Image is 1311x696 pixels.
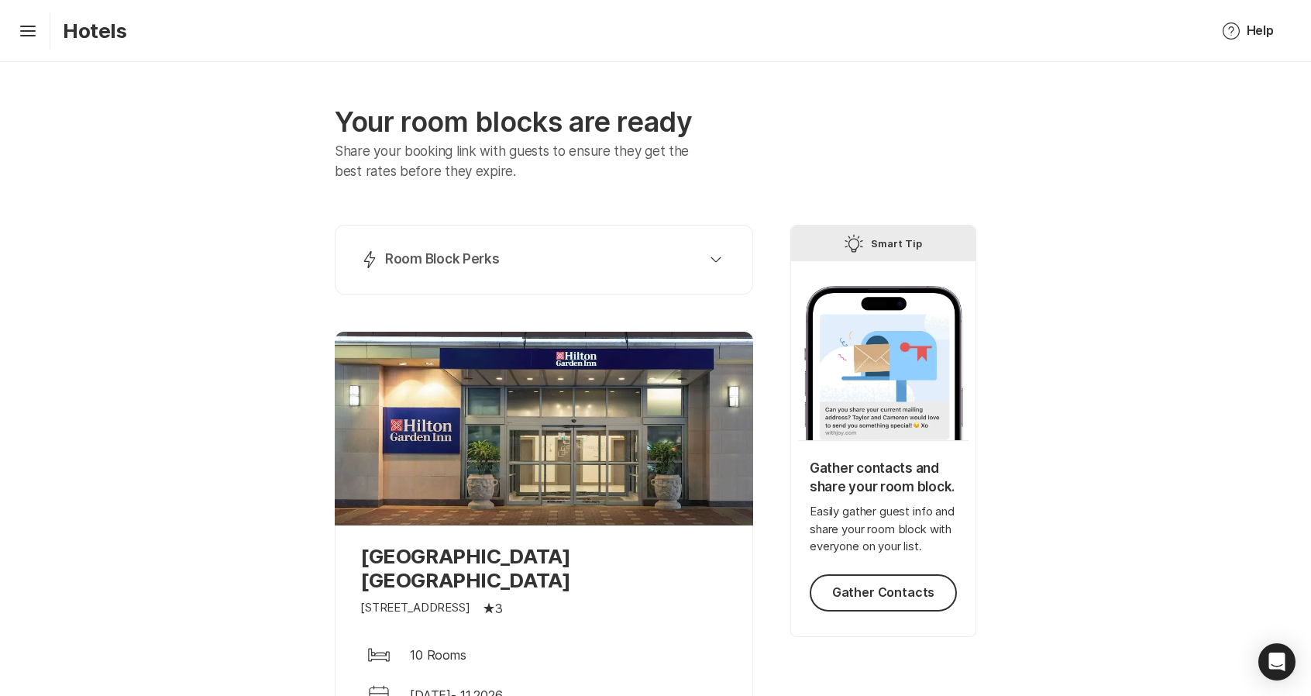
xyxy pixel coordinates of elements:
[495,599,503,618] p: 3
[1258,643,1296,680] div: Open Intercom Messenger
[354,244,734,275] button: Room Block Perks
[63,19,127,43] p: Hotels
[810,460,957,497] p: Gather contacts and share your room block.
[385,250,500,269] p: Room Block Perks
[335,105,753,139] p: Your room blocks are ready
[410,646,466,664] p: 10 Rooms
[360,599,470,617] p: [STREET_ADDRESS]
[1203,12,1292,50] button: Help
[871,234,922,253] p: Smart Tip
[335,142,712,181] p: Share your booking link with guests to ensure they get the best rates before they expire.
[360,544,728,592] p: [GEOGRAPHIC_DATA] [GEOGRAPHIC_DATA]
[810,574,957,612] button: Gather Contacts
[810,503,957,556] p: Easily gather guest info and share your room block with everyone on your list.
